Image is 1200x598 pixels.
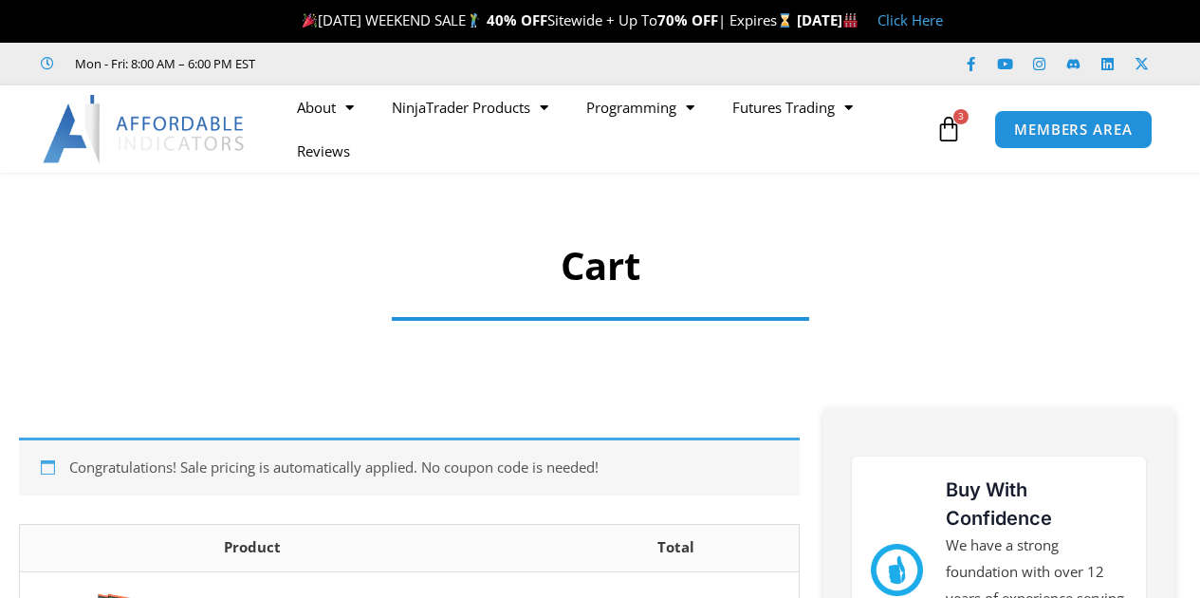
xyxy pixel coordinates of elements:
img: 🎉 [303,13,317,28]
img: 🏭 [843,13,858,28]
a: Reviews [278,129,369,173]
nav: Menu [278,85,931,173]
iframe: Customer reviews powered by Trustpilot [282,54,566,73]
th: Product [210,525,553,571]
a: 3 [907,102,990,157]
a: About [278,85,373,129]
div: Congratulations! Sale pricing is automatically applied. No coupon code is needed! [19,438,800,495]
a: Programming [567,85,713,129]
img: LogoAI | Affordable Indicators – NinjaTrader [43,95,247,163]
th: Total [552,525,798,571]
img: 🏌️‍♂️ [467,13,481,28]
strong: 70% OFF [657,10,718,29]
span: 3 [953,109,969,124]
strong: [DATE] [797,10,858,29]
span: Mon - Fri: 8:00 AM – 6:00 PM EST [70,52,255,75]
img: ⌛ [778,13,792,28]
a: NinjaTrader Products [373,85,567,129]
strong: 40% OFF [487,10,547,29]
span: MEMBERS AREA [1014,122,1133,137]
h3: Buy With Confidence [946,476,1127,533]
img: mark thumbs good 43913 | Affordable Indicators – NinjaTrader [871,544,923,596]
a: Click Here [877,10,943,29]
span: [DATE] WEEKEND SALE Sitewide + Up To | Expires [298,10,796,29]
a: MEMBERS AREA [994,110,1153,149]
a: Futures Trading [713,85,872,129]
